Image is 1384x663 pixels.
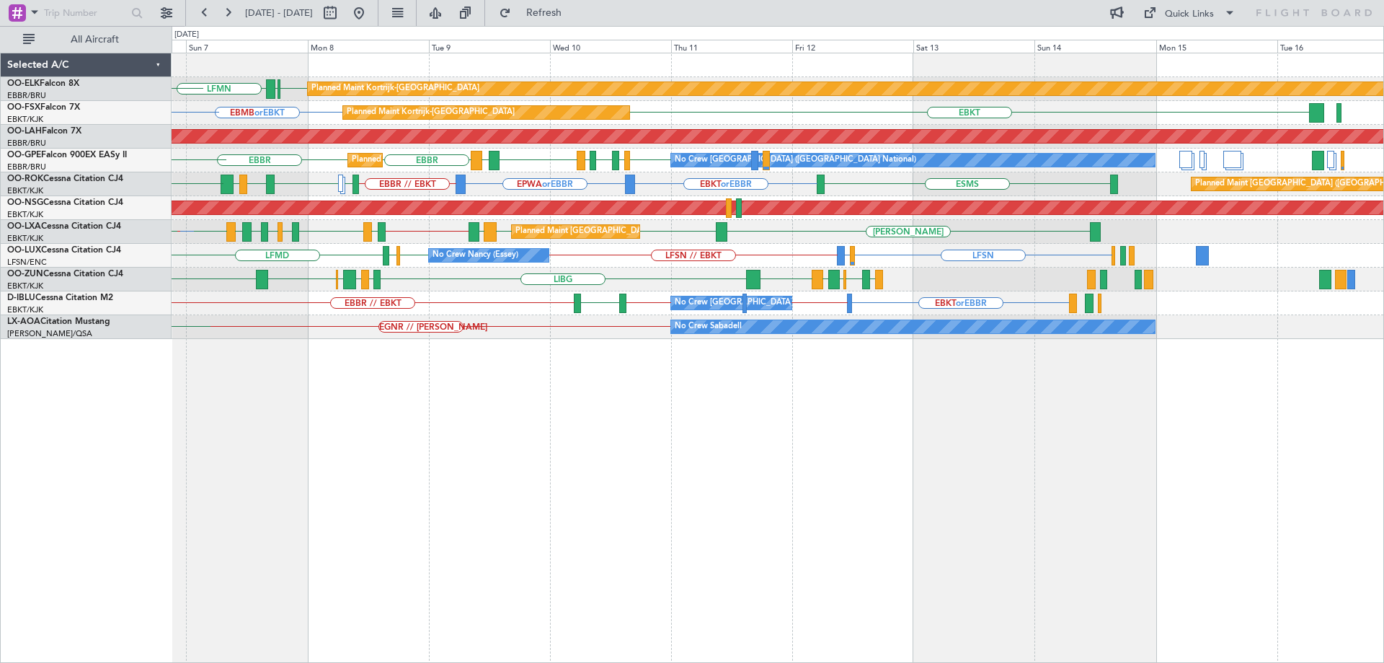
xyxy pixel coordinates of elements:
[347,102,515,123] div: Planned Maint Kortrijk-[GEOGRAPHIC_DATA]
[7,294,35,302] span: D-IBLU
[7,198,43,207] span: OO-NSG
[7,270,123,278] a: OO-ZUNCessna Citation CJ4
[1165,7,1214,22] div: Quick Links
[7,304,43,315] a: EBKT/KJK
[675,292,916,314] div: No Crew [GEOGRAPHIC_DATA] ([GEOGRAPHIC_DATA] National)
[515,221,776,242] div: Planned Maint [GEOGRAPHIC_DATA] ([GEOGRAPHIC_DATA] National)
[44,2,127,24] input: Trip Number
[671,40,792,53] div: Thu 11
[7,90,46,101] a: EBBR/BRU
[7,294,113,302] a: D-IBLUCessna Citation M2
[174,29,199,41] div: [DATE]
[7,222,121,231] a: OO-LXACessna Citation CJ4
[7,151,41,159] span: OO-GPE
[429,40,550,53] div: Tue 9
[7,209,43,220] a: EBKT/KJK
[37,35,152,45] span: All Aircraft
[675,149,916,171] div: No Crew [GEOGRAPHIC_DATA] ([GEOGRAPHIC_DATA] National)
[7,127,42,136] span: OO-LAH
[7,317,40,326] span: LX-AOA
[7,162,46,172] a: EBBR/BRU
[7,246,121,255] a: OO-LUXCessna Citation CJ4
[7,103,80,112] a: OO-FSXFalcon 7X
[514,8,575,18] span: Refresh
[7,103,40,112] span: OO-FSX
[7,175,123,183] a: OO-ROKCessna Citation CJ4
[7,198,123,207] a: OO-NSGCessna Citation CJ4
[7,127,81,136] a: OO-LAHFalcon 7X
[7,246,41,255] span: OO-LUX
[1034,40,1155,53] div: Sun 14
[311,78,479,100] div: Planned Maint Kortrijk-[GEOGRAPHIC_DATA]
[550,40,671,53] div: Wed 10
[308,40,429,53] div: Mon 8
[492,1,579,25] button: Refresh
[7,328,92,339] a: [PERSON_NAME]/QSA
[7,185,43,196] a: EBKT/KJK
[245,6,313,19] span: [DATE] - [DATE]
[352,149,613,171] div: Planned Maint [GEOGRAPHIC_DATA] ([GEOGRAPHIC_DATA] National)
[675,316,742,338] div: No Crew Sabadell
[1156,40,1277,53] div: Mon 15
[7,281,43,291] a: EBKT/KJK
[7,138,46,149] a: EBBR/BRU
[913,40,1034,53] div: Sat 13
[7,175,43,183] span: OO-ROK
[7,257,47,268] a: LFSN/ENC
[7,79,40,88] span: OO-ELK
[7,222,41,231] span: OO-LXA
[7,270,43,278] span: OO-ZUN
[432,245,518,266] div: No Crew Nancy (Essey)
[792,40,913,53] div: Fri 12
[7,114,43,125] a: EBKT/KJK
[7,233,43,244] a: EBKT/KJK
[7,317,110,326] a: LX-AOACitation Mustang
[16,28,156,51] button: All Aircraft
[1136,1,1243,25] button: Quick Links
[7,79,79,88] a: OO-ELKFalcon 8X
[186,40,307,53] div: Sun 7
[7,151,127,159] a: OO-GPEFalcon 900EX EASy II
